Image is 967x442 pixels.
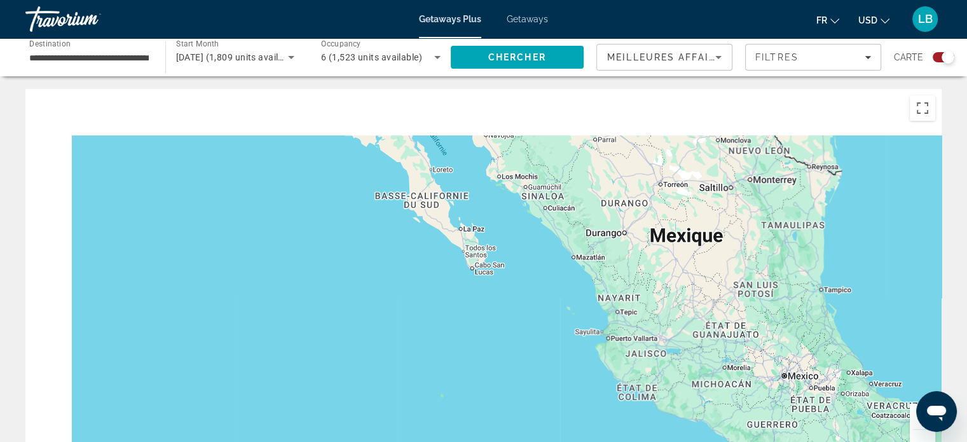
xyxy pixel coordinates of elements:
[488,52,546,62] span: Chercher
[858,15,877,25] span: USD
[909,6,942,32] button: User Menu
[176,39,219,48] span: Start Month
[816,15,827,25] span: fr
[910,404,935,429] button: Zoom avant
[607,50,722,65] mat-select: Sort by
[607,52,729,62] span: Meilleures affaires
[176,52,299,62] span: [DATE] (1,809 units available)
[419,14,481,24] a: Getaways Plus
[507,14,548,24] a: Getaways
[29,39,71,48] span: Destination
[321,52,422,62] span: 6 (1,523 units available)
[916,391,957,432] iframe: Bouton de lancement de la fenêtre de messagerie
[816,11,839,29] button: Change language
[918,13,933,25] span: LB
[755,52,799,62] span: Filtres
[25,3,153,36] a: Travorium
[910,95,935,121] button: Passer en plein écran
[858,11,889,29] button: Change currency
[894,48,923,66] span: Carte
[745,44,881,71] button: Filters
[29,50,149,66] input: Select destination
[321,39,361,48] span: Occupancy
[451,46,584,69] button: Search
